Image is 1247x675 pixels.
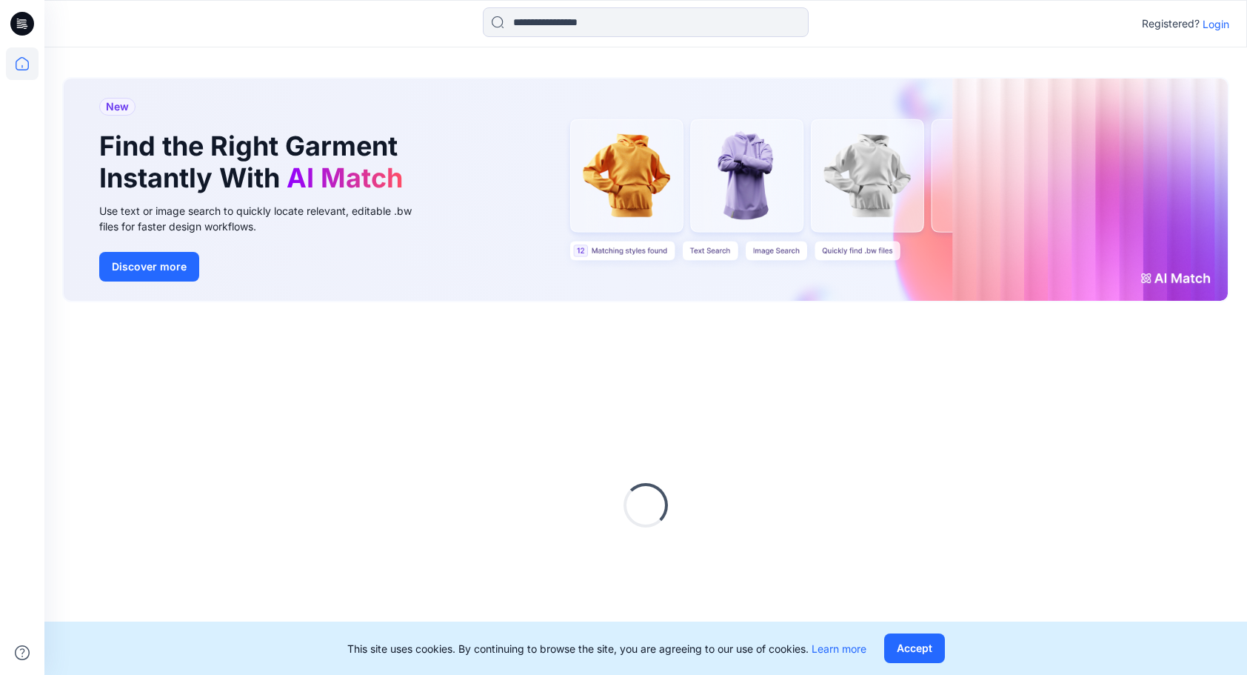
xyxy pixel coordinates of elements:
div: Use text or image search to quickly locate relevant, editable .bw files for faster design workflows. [99,203,432,234]
h1: Find the Right Garment Instantly With [99,130,410,194]
button: Accept [884,634,945,663]
p: Login [1203,16,1229,32]
p: This site uses cookies. By continuing to browse the site, you are agreeing to our use of cookies. [347,641,866,656]
span: AI Match [287,162,403,194]
p: Registered? [1142,15,1200,33]
span: New [106,98,129,116]
button: Discover more [99,252,199,282]
a: Learn more [812,642,866,655]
